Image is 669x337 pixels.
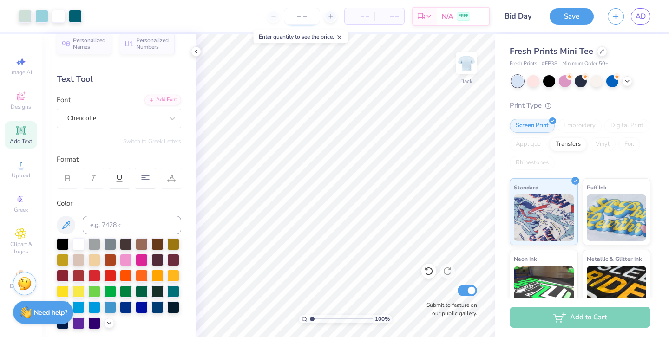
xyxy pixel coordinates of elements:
span: Puff Ink [587,182,606,192]
span: Designs [11,103,31,110]
label: Font [57,95,71,105]
span: Minimum Order: 50 + [562,60,609,68]
span: Personalized Names [73,37,106,50]
div: Back [460,77,472,85]
span: FREE [459,13,468,19]
div: Enter quantity to see the price. [254,30,348,43]
span: Standard [514,182,538,192]
span: Personalized Numbers [136,37,169,50]
span: Greek [14,206,28,214]
div: Foil [618,137,640,151]
img: Standard [514,194,574,241]
input: e.g. 7428 c [83,216,181,234]
span: 100 % [375,315,390,323]
button: Save [550,8,594,25]
span: Upload [12,172,30,179]
img: Metallic & Glitter Ink [587,266,647,312]
button: Switch to Greek Letters [123,137,181,145]
span: Neon Ink [514,254,537,264]
div: Transfers [550,137,587,151]
span: – – [380,12,399,21]
div: Format [57,154,182,165]
span: Fresh Prints [510,60,537,68]
span: Image AI [10,69,32,76]
div: Vinyl [590,137,616,151]
img: Back [457,54,476,72]
div: Digital Print [604,119,649,133]
span: Fresh Prints Mini Tee [510,45,593,57]
a: AD [631,8,650,25]
input: – – [284,8,320,25]
div: Add Font [144,95,181,105]
div: Embroidery [557,119,602,133]
span: Decorate [10,282,32,290]
span: N/A [442,12,453,21]
div: Text Tool [57,73,181,85]
label: Submit to feature on our public gallery. [421,301,477,318]
div: Screen Print [510,119,555,133]
img: Puff Ink [587,194,647,241]
img: Neon Ink [514,266,574,312]
span: – – [350,12,369,21]
span: AD [636,11,646,22]
div: Print Type [510,100,650,111]
span: Metallic & Glitter Ink [587,254,642,264]
span: Clipart & logos [5,240,37,255]
input: Untitled Design [497,7,543,26]
div: Color [57,198,181,209]
strong: Need help? [34,308,67,317]
div: Rhinestones [510,156,555,170]
div: Applique [510,137,547,151]
span: Add Text [10,137,32,145]
span: # FP38 [542,60,557,68]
